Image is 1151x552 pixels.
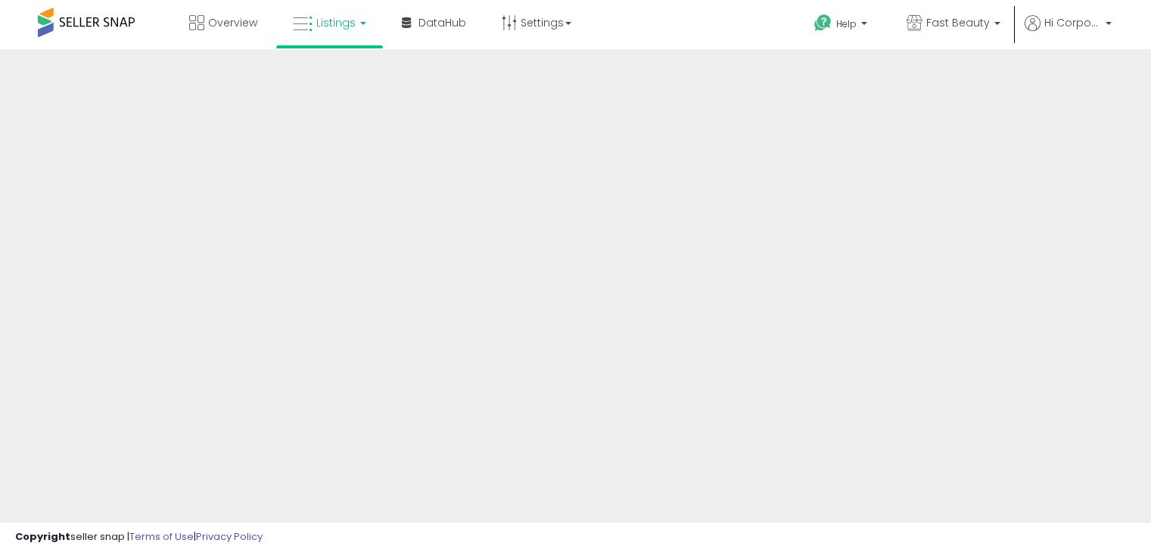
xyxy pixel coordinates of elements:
span: Listings [316,15,356,30]
i: Get Help [813,14,832,33]
a: Terms of Use [129,529,194,544]
div: seller snap | | [15,530,263,544]
a: Privacy Policy [196,529,263,544]
a: Help [802,2,882,49]
a: Hi Corporate [1025,15,1112,49]
span: Overview [208,15,257,30]
span: Hi Corporate [1044,15,1101,30]
span: DataHub [418,15,466,30]
strong: Copyright [15,529,70,544]
span: Fast Beauty [926,15,990,30]
span: Help [836,17,857,30]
